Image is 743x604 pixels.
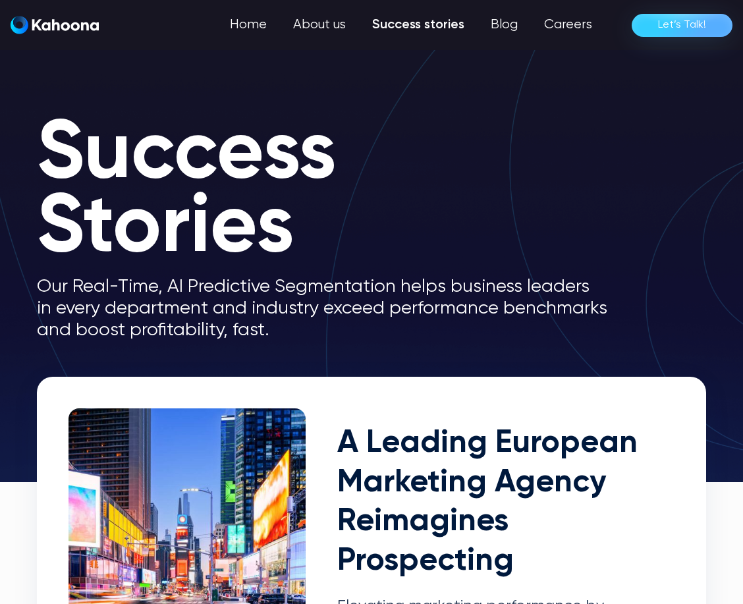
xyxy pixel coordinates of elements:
a: Home [217,12,280,38]
h2: A Leading European Marketing Agency Reimagines Prospecting [337,424,674,581]
img: Kahoona logo white [11,16,99,34]
p: Our Real-Time, AI Predictive Segmentation helps business leaders in every department and industry... [37,276,630,341]
a: About us [280,12,359,38]
a: Careers [531,12,605,38]
a: Success stories [359,12,478,38]
a: Blog [478,12,531,38]
a: Let’s Talk! [632,14,732,37]
h1: Success Stories [37,119,630,265]
a: home [11,16,99,35]
div: Let’s Talk! [658,14,706,36]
